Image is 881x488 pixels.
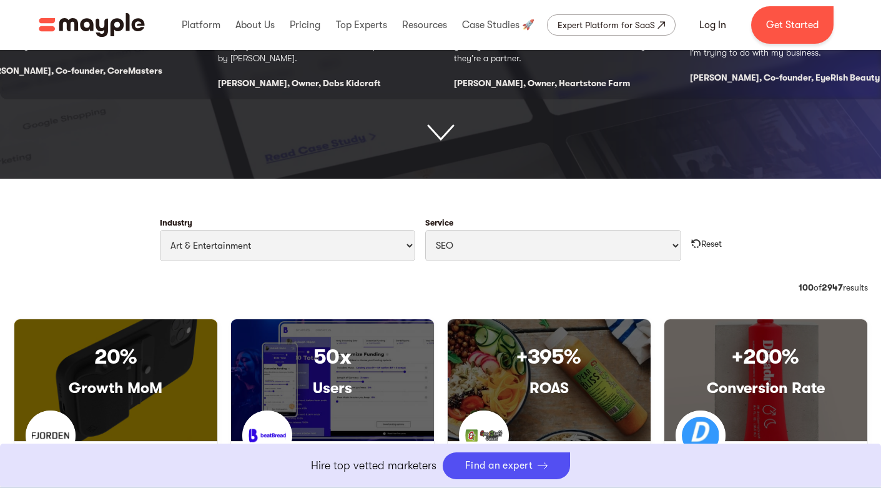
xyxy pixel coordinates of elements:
[399,5,450,45] div: Resources
[819,428,881,488] iframe: Chat Widget
[799,281,868,294] div: of results
[160,219,416,227] label: Industry
[448,319,651,442] a: +395%ROAS
[547,14,676,36] a: Expert Platform for SaaS
[664,319,867,442] a: +200%Conversion Rate
[448,379,651,397] h3: ROAS
[179,5,224,45] div: Platform
[232,5,278,45] div: About Us
[14,209,868,271] form: Filter Cases Form
[664,345,867,369] h3: +200%
[231,379,434,397] h3: Users
[751,6,834,44] a: Get Started
[333,5,390,45] div: Top Experts
[218,77,443,89] div: [PERSON_NAME], Owner, Debs Kidcraft
[14,319,217,442] a: 20%Growth MoM
[39,13,145,37] a: home
[14,379,217,397] h3: Growth MoM
[39,13,145,37] img: Mayple logo
[287,5,323,45] div: Pricing
[14,345,217,369] h3: 20%
[558,17,655,32] div: Expert Platform for SaaS
[311,457,436,474] p: Hire top vetted marketers
[231,319,434,442] a: 50xUsers
[691,239,701,249] img: reset all filters
[701,237,722,250] div: Reset
[454,77,679,89] div: [PERSON_NAME], Owner, Heartstone Farm
[448,345,651,369] h3: +395%
[664,379,867,397] h3: Conversion Rate
[684,10,741,40] a: Log In
[465,460,533,472] div: Find an expert
[822,282,843,292] strong: 2947
[799,282,814,292] strong: 100
[425,219,681,227] label: Service
[231,345,434,369] h3: 50x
